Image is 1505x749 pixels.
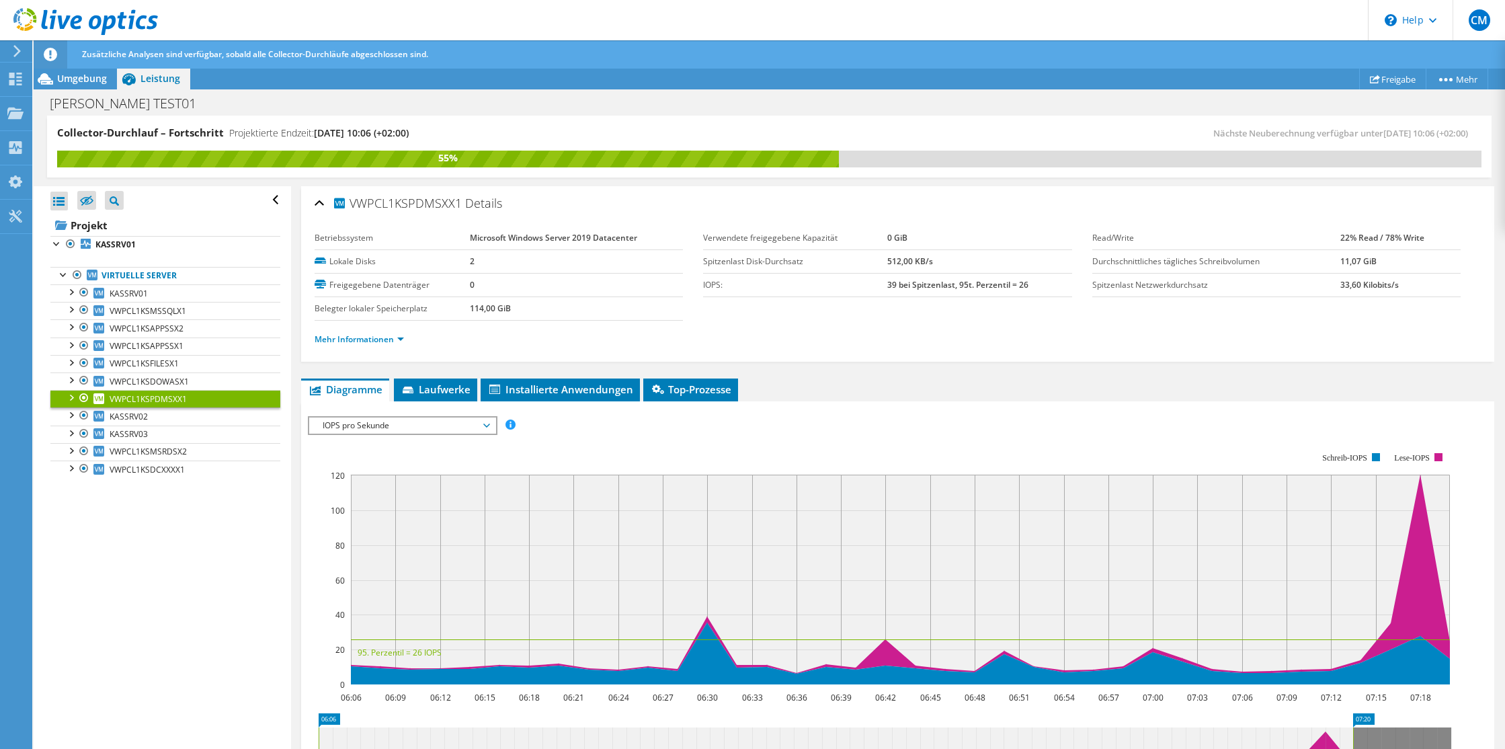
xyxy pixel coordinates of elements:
[887,279,1028,290] b: 39 bei Spitzenlast, 95t. Perzentil = 26
[308,383,382,396] span: Diagramme
[1143,692,1164,703] text: 07:00
[697,692,718,703] text: 06:30
[1366,692,1387,703] text: 07:15
[650,383,731,396] span: Top-Prozesse
[703,278,887,292] label: IOPS:
[50,302,280,319] a: VWPCL1KSMSSQLX1
[110,464,185,475] span: VWPCL1KSDCXXXX1
[110,446,187,457] span: VWPCL1KSMSRDSX2
[315,255,470,268] label: Lokale Disks
[341,692,362,703] text: 06:06
[1426,69,1488,89] a: Mehr
[1054,692,1075,703] text: 06:54
[315,231,470,245] label: Betriebssystem
[50,443,280,461] a: VWPCL1KSMSRDSX2
[50,461,280,478] a: VWPCL1KSDCXXXX1
[335,540,345,551] text: 80
[875,692,896,703] text: 06:42
[110,411,148,422] span: KASSRV02
[110,393,187,405] span: VWPCL1KSPDMSXX1
[1340,232,1424,243] b: 22% Read / 78% Write
[335,609,345,621] text: 40
[110,305,186,317] span: VWPCL1KSMSSQLX1
[315,278,470,292] label: Freigegebene Datenträger
[1394,453,1430,463] text: Lese-IOPS
[470,279,475,290] b: 0
[50,407,280,425] a: KASSRV02
[1092,255,1341,268] label: Durchschnittliches tägliches Schreibvolumen
[50,426,280,443] a: KASSRV03
[487,383,633,396] span: Installierte Anwendungen
[110,376,189,387] span: VWPCL1KSDOWASX1
[1092,231,1341,245] label: Read/Write
[1092,278,1341,292] label: Spitzenlast Netzwerkdurchsatz
[465,195,502,211] span: Details
[1187,692,1208,703] text: 07:03
[1009,692,1030,703] text: 06:51
[475,692,495,703] text: 06:15
[332,195,462,210] span: VWPCL1KSPDMSXX1
[742,692,763,703] text: 06:33
[653,692,674,703] text: 06:27
[1213,127,1475,139] span: Nächste Neuberechnung verfügbar unter
[57,151,839,165] div: 55%
[140,72,180,85] span: Leistung
[703,231,887,245] label: Verwendete freigegebene Kapazität
[314,126,409,139] span: [DATE] 10:06 (+02:00)
[831,692,852,703] text: 06:39
[1321,692,1342,703] text: 07:12
[470,303,511,314] b: 114,00 GiB
[703,255,887,268] label: Spitzenlast Disk-Durchsatz
[229,126,409,141] h4: Projektierte Endzeit:
[316,418,489,434] span: IOPS pro Sekunde
[1469,9,1490,31] span: CM
[50,267,280,284] a: Virtuelle Server
[50,355,280,372] a: VWPCL1KSFILESX1
[401,383,471,396] span: Laufwerke
[110,323,184,334] span: VWPCL1KSAPPSSX2
[50,214,280,236] a: Projekt
[608,692,629,703] text: 06:24
[1385,14,1397,26] svg: \n
[1410,692,1431,703] text: 07:18
[786,692,807,703] text: 06:36
[1340,255,1377,267] b: 11,07 GiB
[1340,279,1399,290] b: 33,60 Kilobits/s
[50,236,280,253] a: KASSRV01
[920,692,941,703] text: 06:45
[110,340,184,352] span: VWPCL1KSAPPSSX1
[430,692,451,703] text: 06:12
[470,255,475,267] b: 2
[335,575,345,586] text: 60
[1098,692,1119,703] text: 06:57
[82,48,428,60] span: Zusätzliche Analysen sind verfügbar, sobald alle Collector-Durchläufe abgeschlossen sind.
[50,319,280,337] a: VWPCL1KSAPPSSX2
[95,239,136,250] b: KASSRV01
[1383,127,1468,139] span: [DATE] 10:06 (+02:00)
[110,288,148,299] span: KASSRV01
[50,390,280,407] a: VWPCL1KSPDMSXX1
[1232,692,1253,703] text: 07:06
[315,333,404,345] a: Mehr Informationen
[563,692,584,703] text: 06:21
[331,470,345,481] text: 120
[110,358,179,369] span: VWPCL1KSFILESX1
[50,284,280,302] a: KASSRV01
[335,644,345,656] text: 20
[340,679,345,691] text: 0
[965,692,985,703] text: 06:48
[1276,692,1297,703] text: 07:09
[50,338,280,355] a: VWPCL1KSAPPSSX1
[315,302,470,315] label: Belegter lokaler Speicherplatz
[44,96,217,111] h1: [PERSON_NAME] TEST01
[519,692,540,703] text: 06:18
[110,428,148,440] span: KASSRV03
[57,72,107,85] span: Umgebung
[331,505,345,516] text: 100
[1359,69,1426,89] a: Freigabe
[887,232,907,243] b: 0 GiB
[470,232,637,243] b: Microsoft Windows Server 2019 Datacenter
[887,255,933,267] b: 512,00 KB/s
[358,647,442,658] text: 95. Perzentil = 26 IOPS
[385,692,406,703] text: 06:09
